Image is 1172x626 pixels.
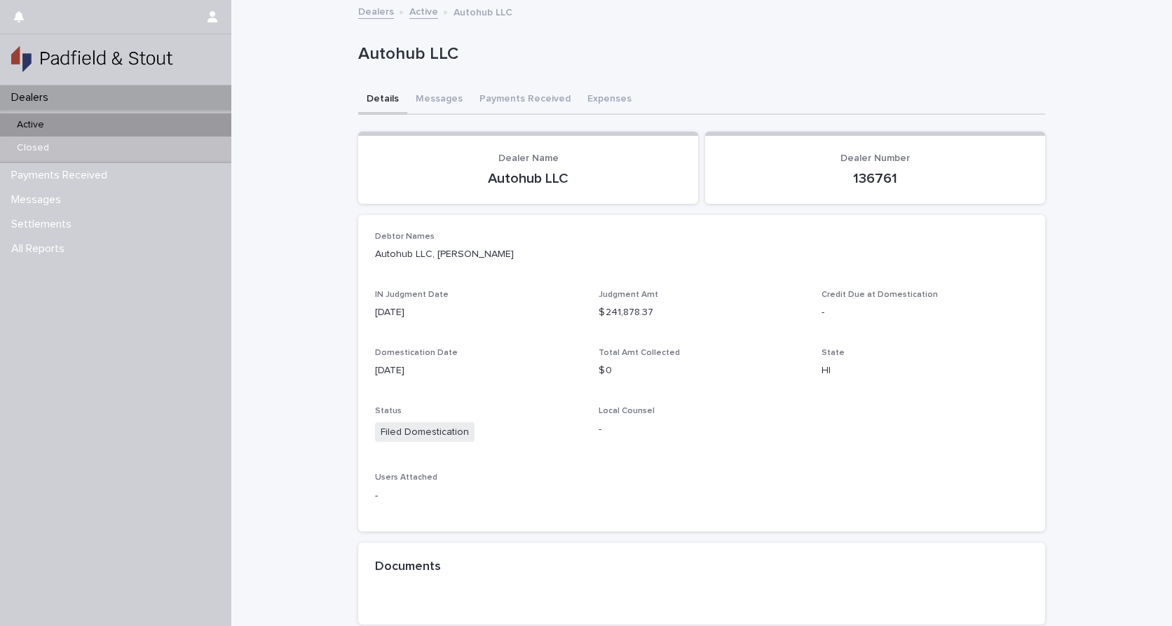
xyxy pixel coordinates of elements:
p: Active [6,119,55,131]
span: Domestication Date [375,349,458,357]
p: $ 0 [599,363,805,378]
a: Active [409,3,438,19]
p: [DATE] [375,305,582,320]
span: State [822,349,845,357]
p: - [375,489,1028,503]
p: All Reports [6,242,76,256]
button: Messages [407,85,471,115]
img: gSPaZaQw2XYDTaYHK8uQ [11,46,173,74]
span: Status [375,407,402,415]
span: IN Judgment Date [375,291,449,299]
p: [DATE] [375,363,582,378]
span: Debtor Names [375,232,435,241]
span: Dealer Number [840,153,910,163]
span: Filed Domestication [375,422,475,443]
p: - [599,422,805,437]
span: Credit Due at Domestication [822,291,938,299]
p: Payments Received [6,169,118,182]
button: Details [358,85,407,115]
span: Dealer Name [498,153,559,163]
p: Closed [6,142,60,154]
span: Users Attached [375,473,437,482]
p: Settlements [6,218,83,231]
span: Local Counsel [599,407,655,415]
p: Dealers [6,91,60,104]
button: Payments Received [471,85,579,115]
p: 136761 [722,170,1028,187]
p: HI [822,363,1028,378]
p: Autohub LLC [375,170,681,187]
a: Dealers [358,3,394,19]
p: Autohub LLC [358,44,1040,64]
p: Autohub LLC [454,4,512,19]
span: Total Amt Collected [599,349,680,357]
p: Messages [6,193,72,207]
h2: Documents [375,559,441,575]
p: $ 241,878.37 [599,305,805,320]
button: Expenses [579,85,640,115]
span: Judgment Amt [599,291,658,299]
p: Autohub LLC, [PERSON_NAME] [375,247,1028,262]
p: - [822,305,1028,320]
